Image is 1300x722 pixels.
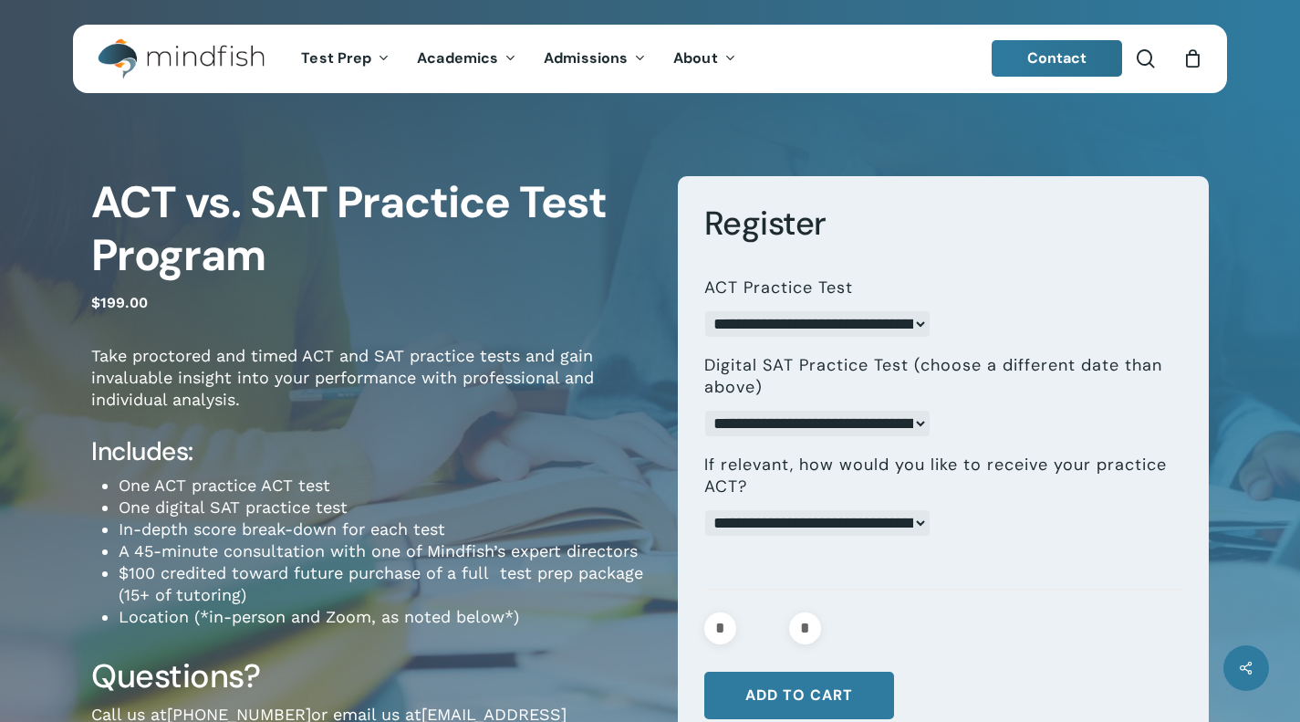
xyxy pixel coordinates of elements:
a: About [660,51,750,67]
header: Main Menu [73,25,1227,93]
nav: Main Menu [287,25,749,93]
h3: Questions? [91,655,650,697]
a: Contact [992,40,1123,77]
span: Test Prep [301,48,371,68]
h1: ACT vs. SAT Practice Test Program [91,176,650,282]
a: Academics [403,51,530,67]
button: Add to cart [704,672,894,719]
p: Take proctored and timed ACT and SAT practice tests and gain invaluable insight into your perform... [91,345,650,435]
span: Academics [417,48,498,68]
span: About [673,48,718,68]
span: $ [91,294,100,311]
li: In-depth score break-down for each test [119,518,650,540]
input: Product quantity [742,612,784,644]
h4: Includes: [91,435,650,468]
label: If relevant, how would you like to receive your practice ACT? [704,455,1168,497]
h3: Register [704,203,1182,245]
li: A 45-minute consultation with one of Mindfish’s expert directors [119,540,650,562]
span: Admissions [544,48,628,68]
li: $100 credited toward future purchase of a full test prep package (15+ of tutoring) [119,562,650,606]
a: Cart [1182,48,1202,68]
li: One ACT practice ACT test [119,475,650,497]
bdi: 199.00 [91,294,148,311]
li: Location (*in-person and Zoom, as noted below*) [119,606,650,628]
li: One digital SAT practice test [119,497,650,518]
a: Test Prep [287,51,403,67]
label: ACT Practice Test [704,277,853,298]
label: Digital SAT Practice Test (choose a different date than above) [704,355,1168,398]
span: Contact [1027,48,1087,68]
a: Admissions [530,51,660,67]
